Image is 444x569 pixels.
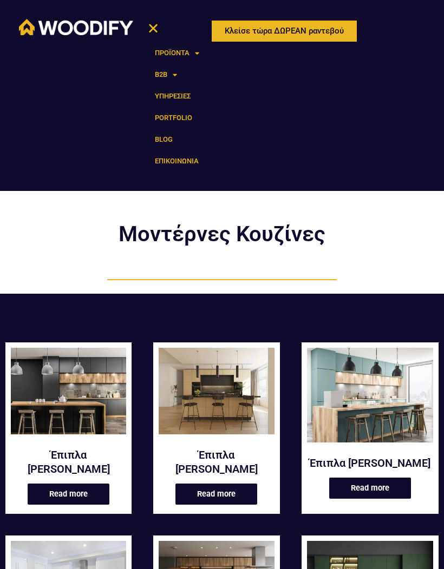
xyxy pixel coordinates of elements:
a: Read more about “Έπιπλα κουζίνας Beibu” [329,478,411,499]
a: ΠΡΟΪΟΝΤΑ [144,42,210,64]
a: Έπιπλα [PERSON_NAME] [307,456,433,470]
a: BLOG [144,129,210,150]
a: Anakena κουζίνα [11,348,126,441]
div: Menu Toggle [144,19,162,37]
a: Κλείσε τώρα ΔΩΡΕΑΝ ραντεβού [210,19,358,43]
a: Read more about “Έπιπλα κουζίνας Arashi” [175,484,257,505]
img: Woodify [19,19,133,35]
a: ΕΠΙΚΟΙΝΩΝΙΑ [144,150,210,172]
a: Read more about “Έπιπλα κουζίνας Anakena” [28,484,109,505]
a: PORTFOLIO [144,107,210,129]
a: Έπιπλα [PERSON_NAME] [159,448,274,476]
a: ΥΠΗΡΕΣΙΕΣ [144,85,210,107]
h2: Μοντέρνες Κουζίνες [92,223,352,245]
a: B2B [144,64,210,85]
a: CUSTOM-ΕΠΙΠΛΑ-ΚΟΥΖΙΝΑΣ-BEIBU-ΣΕ-ΠΡΑΣΙΝΟ-ΧΡΩΜΑ-ΜΕ-ΞΥΛΟ [307,348,433,449]
span: Κλείσε τώρα ΔΩΡΕΑΝ ραντεβού [225,27,344,35]
a: Arashi κουζίνα [159,348,274,441]
a: Έπιπλα [PERSON_NAME] [11,448,126,476]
